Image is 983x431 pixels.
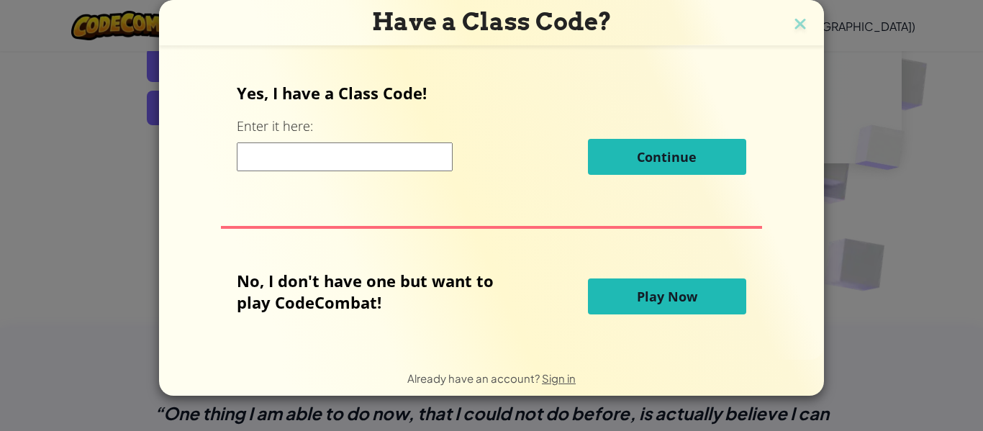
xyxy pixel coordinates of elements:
button: Continue [588,139,746,175]
span: Continue [637,148,697,165]
span: Play Now [637,288,697,305]
label: Enter it here: [237,117,313,135]
img: close icon [791,14,810,36]
button: Play Now [588,278,746,314]
p: Yes, I have a Class Code! [237,82,746,104]
p: No, I don't have one but want to play CodeCombat! [237,270,515,313]
span: Already have an account? [407,371,542,385]
span: Have a Class Code? [372,7,612,36]
a: Sign in [542,371,576,385]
